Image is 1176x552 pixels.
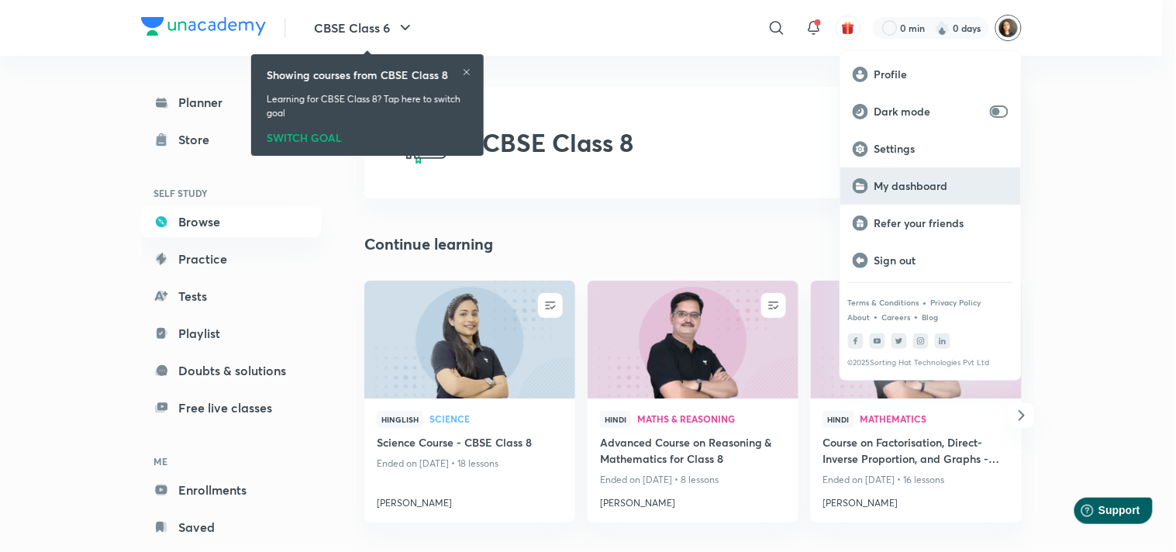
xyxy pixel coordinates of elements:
p: Dark mode [874,105,984,119]
a: Profile [840,56,1021,93]
a: My dashboard [840,167,1021,205]
div: • [874,309,879,323]
p: Settings [874,142,1009,156]
a: Settings [840,130,1021,167]
p: My dashboard [874,179,1009,193]
a: Careers [882,312,911,322]
p: Profile [874,67,1009,81]
p: Sign out [874,254,1009,267]
iframe: Help widget launcher [1038,492,1159,535]
a: About [848,312,871,322]
p: © 2025 Sorting Hat Technologies Pvt Ltd [848,358,1013,367]
div: • [914,309,919,323]
div: • [923,295,928,309]
a: Privacy Policy [931,298,981,307]
a: Blog [923,312,939,322]
a: Terms & Conditions [848,298,919,307]
a: Refer your friends [840,205,1021,242]
p: Refer your friends [874,216,1009,230]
